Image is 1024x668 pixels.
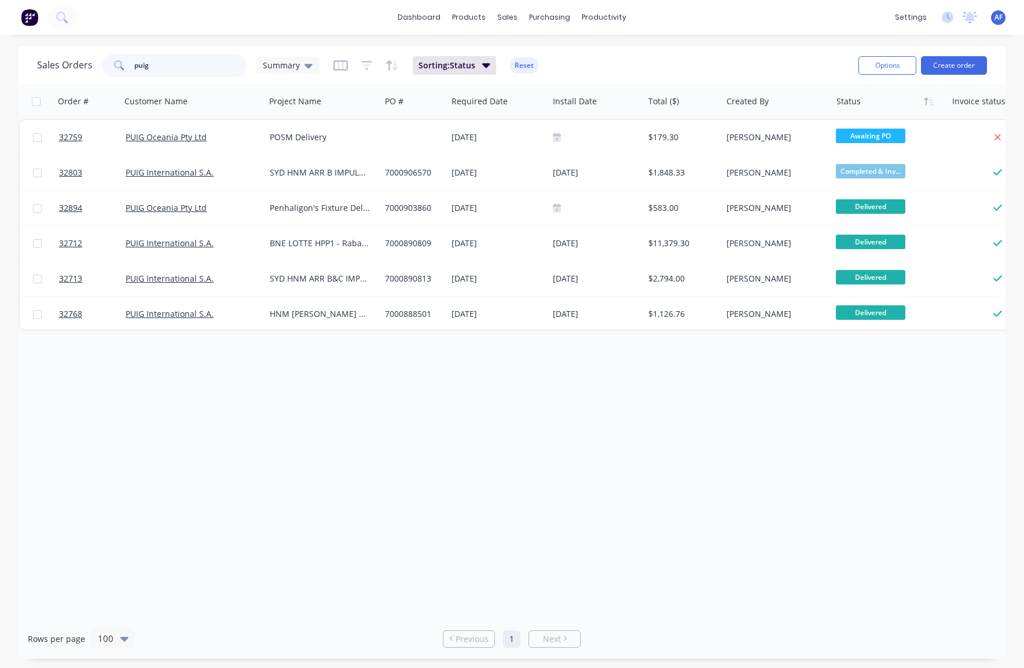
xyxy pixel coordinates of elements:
[270,273,370,284] div: SYD HNM ARR B&C IMPULSE 1 - Rabanne Invictus / Olympea - [DATE]
[726,167,822,178] div: [PERSON_NAME]
[28,633,85,645] span: Rows per page
[59,120,126,155] a: 32759
[836,164,905,178] span: Completed & Inv...
[58,96,89,107] div: Order #
[443,633,494,645] a: Previous page
[648,96,679,107] div: Total ($)
[59,261,126,296] a: 32713
[452,96,508,107] div: Required Date
[270,132,370,143] div: POSM Delivery
[385,308,439,320] div: 7000888501
[452,238,544,249] div: [DATE]
[59,226,126,261] a: 32712
[446,9,491,26] div: products
[836,235,905,249] span: Delivered
[263,59,300,71] span: Summary
[37,60,93,71] h1: Sales Orders
[126,167,214,178] a: PUIG International S.A.
[836,199,905,214] span: Delivered
[726,308,822,320] div: [PERSON_NAME]
[553,307,639,322] div: [DATE]
[553,272,639,286] div: [DATE]
[529,633,580,645] a: Next page
[921,56,987,75] button: Create order
[836,270,905,284] span: Delivered
[836,96,861,107] div: Status
[456,633,489,645] span: Previous
[385,167,439,178] div: 7000906570
[503,630,520,648] a: Page 1 is your current page
[126,132,207,143] a: PUIG Oceania Pty Ltd
[59,167,82,178] span: 32803
[452,132,544,143] div: [DATE]
[385,202,439,214] div: 7000903860
[648,273,714,284] div: $2,794.00
[836,129,905,143] span: Awaiting PO
[836,305,905,320] span: Delivered
[126,202,207,213] a: PUIG Oceania Pty Ltd
[553,96,597,107] div: Install Date
[543,633,561,645] span: Next
[726,238,822,249] div: [PERSON_NAME]
[726,132,822,143] div: [PERSON_NAME]
[889,9,933,26] div: settings
[59,191,126,225] a: 32894
[385,96,403,107] div: PO #
[269,96,321,107] div: Project Name
[523,9,576,26] div: purchasing
[126,238,214,249] a: PUIG International S.A.
[59,202,82,214] span: 32894
[994,12,1003,23] span: AF
[59,132,82,143] span: 32759
[576,9,632,26] div: productivity
[553,236,639,251] div: [DATE]
[452,308,544,320] div: [DATE]
[648,308,714,320] div: $1,126.76
[726,202,822,214] div: [PERSON_NAME]
[270,167,370,178] div: SYD HNM ARR B IMPULSE - Rabanne Invictus-[GEOGRAPHIC_DATA] - [DATE]
[126,308,214,319] a: PUIG International S.A.
[553,166,639,180] div: [DATE]
[385,238,439,249] div: 7000890809
[270,238,370,249] div: BNE LOTTE HPP1 - Rabanne Invictus - [DATE] - ADD ON
[452,202,544,214] div: [DATE]
[385,273,439,284] div: 7000890813
[419,60,475,71] span: Sorting: Status
[270,308,370,320] div: HNM [PERSON_NAME] VM Update JUNE
[59,308,82,320] span: 32768
[726,273,822,284] div: [PERSON_NAME]
[452,273,544,284] div: [DATE]
[452,167,544,178] div: [DATE]
[648,167,714,178] div: $1,848.33
[392,9,446,26] a: dashboard
[126,273,214,284] a: PUIG International S.A.
[648,132,714,143] div: $179.30
[438,630,585,648] ul: Pagination
[21,9,38,26] img: Factory
[510,57,538,74] button: Reset
[648,202,714,214] div: $583.00
[952,96,1005,107] div: Invoice status
[726,96,769,107] div: Created By
[59,238,82,249] span: 32712
[134,54,247,77] input: Search...
[59,155,126,190] a: 32803
[59,297,126,331] a: 32768
[491,9,523,26] div: sales
[648,238,714,249] div: $11,379.30
[59,273,82,284] span: 32713
[858,56,916,75] button: Options
[270,202,370,214] div: Penhaligon's Fixture Delivery
[413,56,496,75] button: Sorting:Status
[124,96,188,107] div: Customer Name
